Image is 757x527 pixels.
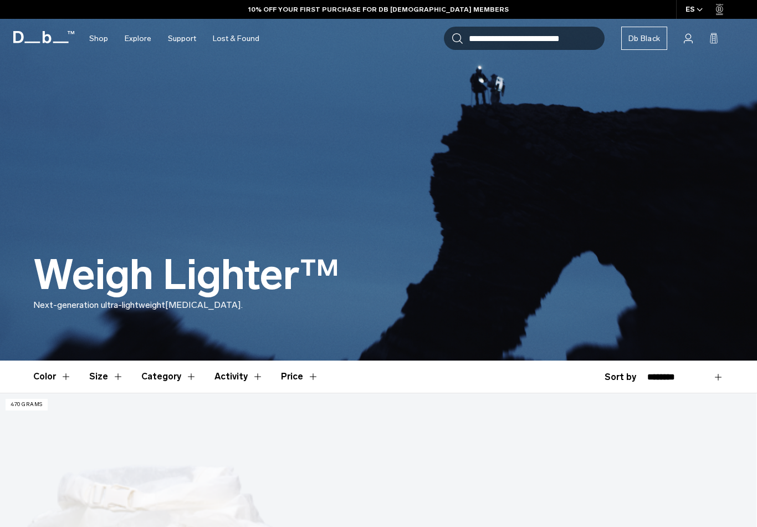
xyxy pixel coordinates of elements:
[621,27,667,50] a: Db Black
[248,4,509,14] a: 10% OFF YOUR FIRST PURCHASE FOR DB [DEMOGRAPHIC_DATA] MEMBERS
[33,300,165,310] span: Next-generation ultra-lightweight
[89,19,108,58] a: Shop
[281,361,319,393] button: Toggle Price
[214,361,263,393] button: Toggle Filter
[168,19,196,58] a: Support
[33,361,71,393] button: Toggle Filter
[89,361,124,393] button: Toggle Filter
[141,361,197,393] button: Toggle Filter
[6,399,48,411] p: 470 grams
[125,19,151,58] a: Explore
[213,19,259,58] a: Lost & Found
[33,252,340,298] h1: Weigh Lighter™
[81,19,268,58] nav: Main Navigation
[165,300,243,310] span: [MEDICAL_DATA].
